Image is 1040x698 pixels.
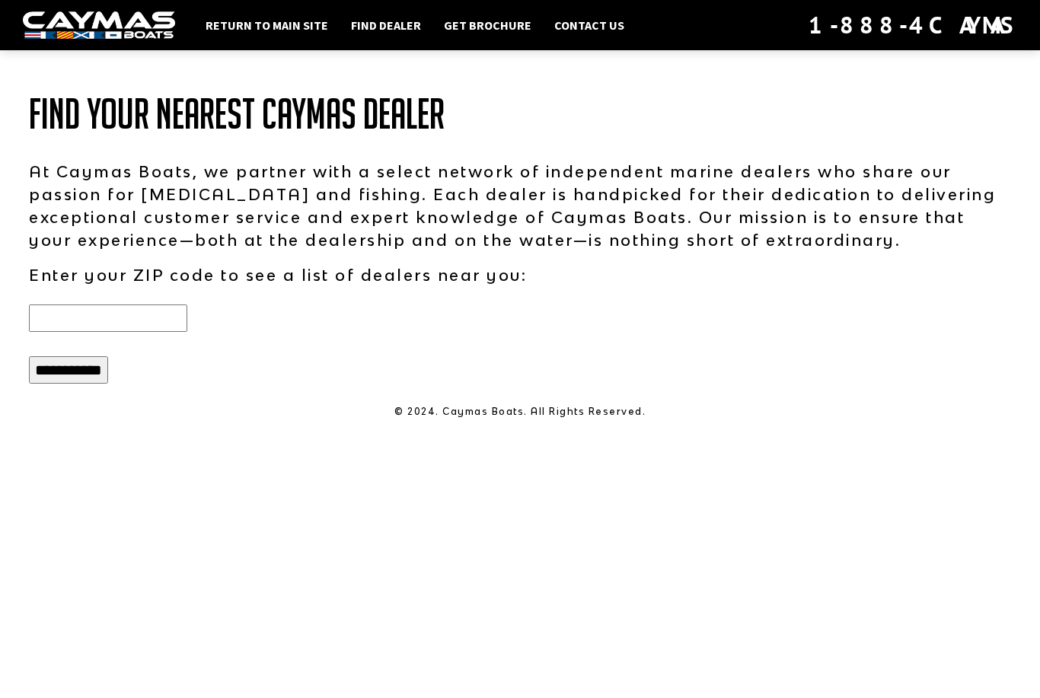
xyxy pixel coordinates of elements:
a: Contact Us [547,15,632,35]
p: © 2024. Caymas Boats. All Rights Reserved. [29,405,1011,419]
a: Return to main site [198,15,336,35]
div: 1-888-4CAYMAS [809,8,1017,42]
p: Enter your ZIP code to see a list of dealers near you: [29,263,1011,286]
p: At Caymas Boats, we partner with a select network of independent marine dealers who share our pas... [29,160,1011,251]
h1: Find Your Nearest Caymas Dealer [29,91,1011,137]
a: Get Brochure [436,15,539,35]
img: white-logo-c9c8dbefe5ff5ceceb0f0178aa75bf4bb51f6bca0971e226c86eb53dfe498488.png [23,11,175,40]
a: Find Dealer [343,15,429,35]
